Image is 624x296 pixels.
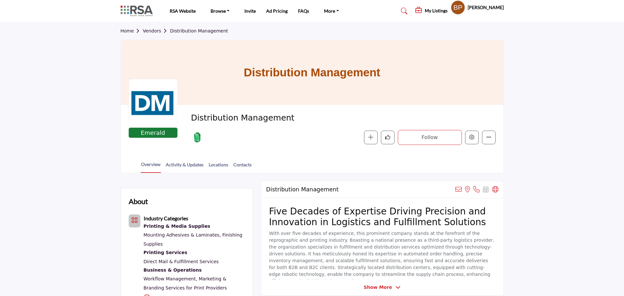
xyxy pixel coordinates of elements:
a: RSA Website [170,8,196,14]
img: Emerald [192,133,202,142]
img: site Logo [121,6,156,16]
h2: Five Decades of Expertise Driving Precision and Innovation in Logistics and Fulfillment Solutions [269,206,496,228]
a: Activity & Updates [165,161,204,173]
a: Overview [141,161,161,173]
a: FAQs [298,8,309,14]
p: With over five decades of experience, this prominent company stands at the forefront of the repro... [269,230,496,285]
a: More [319,6,344,16]
button: Show hide supplier dropdown [451,0,465,15]
div: Essential resources for financial management, marketing, and operations to keep businesses runnin... [144,266,245,275]
a: Printing & Media Supplies [144,222,245,231]
a: Business & Operations [144,266,245,275]
a: Home [121,28,143,33]
div: My Listings [415,7,448,15]
a: Industry Categories [144,216,188,221]
a: Distribution Management [170,28,228,33]
h5: My Listings [425,8,448,14]
a: Browse [206,6,234,16]
h2: Distribution Management [266,186,339,193]
button: Category Icon [129,214,140,227]
button: Follow [398,130,462,145]
a: Invite [244,8,256,14]
a: Workflow Management, [144,276,197,281]
a: Search [395,6,412,16]
div: A wide range of high-quality paper, films, inks, and specialty materials for 3D printing needs. [144,222,245,231]
a: Locations [208,161,228,173]
span: Show More [364,284,392,291]
button: More details [482,131,496,144]
a: Printing Services [144,249,245,257]
span: Emerald [130,128,176,137]
a: Direct Mail & Fulfillment Services [144,259,219,264]
button: Edit company [465,131,479,144]
h1: Distribution Management [244,40,380,105]
button: Like [381,131,395,144]
a: Mounting Adhesives & Laminates, [144,232,221,238]
a: Contacts [233,161,252,173]
span: Distribution Management [191,113,337,123]
b: Industry Categories [144,215,188,221]
h5: [PERSON_NAME] [468,4,504,11]
a: Vendors [143,28,170,33]
h2: About [129,196,148,207]
a: Ad Pricing [266,8,288,14]
div: Professional printing solutions, including large-format, digital, and offset printing for various... [144,249,245,257]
